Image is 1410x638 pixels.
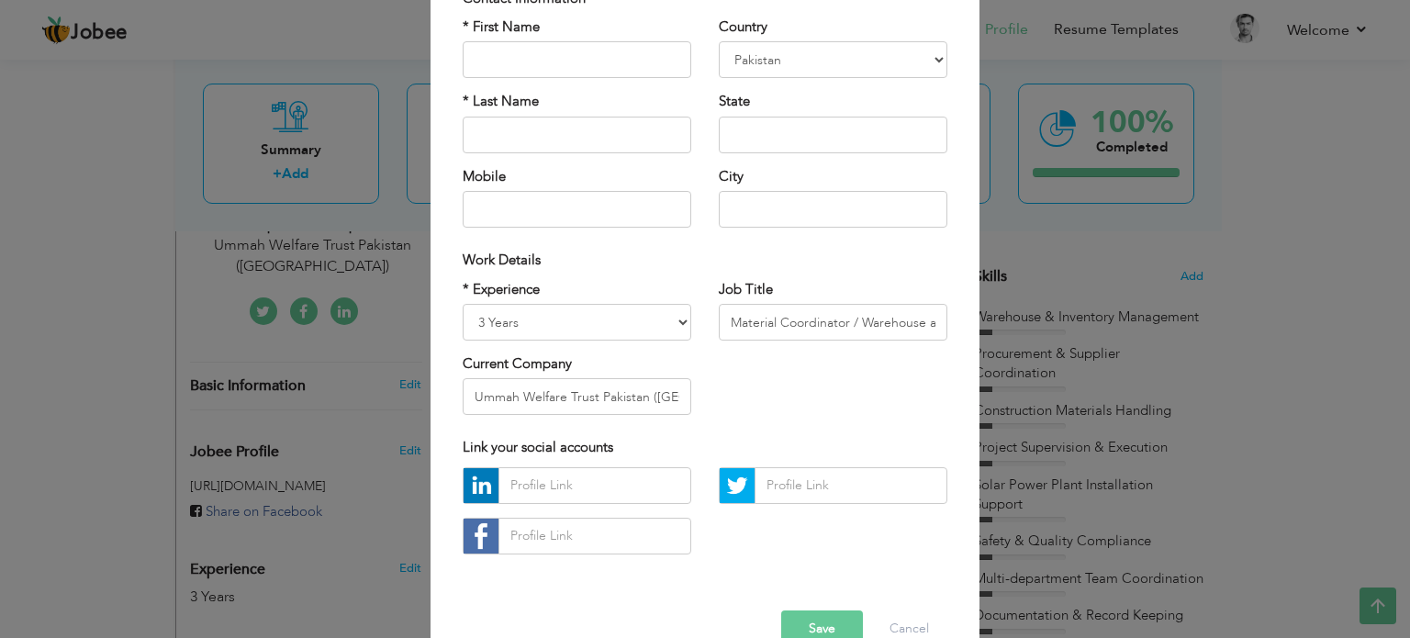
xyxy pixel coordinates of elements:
span: Link your social accounts [463,438,613,456]
label: City [719,167,744,186]
input: Profile Link [498,518,691,554]
label: * First Name [463,17,540,37]
label: * Last Name [463,92,539,111]
label: Current Company [463,354,572,374]
label: Mobile [463,167,506,186]
img: Twitter [720,468,755,503]
input: Profile Link [755,467,947,504]
span: Work Details [463,251,541,269]
img: facebook [464,519,498,554]
label: Job Title [719,280,773,299]
label: Country [719,17,767,37]
label: * Experience [463,280,540,299]
input: Profile Link [498,467,691,504]
img: linkedin [464,468,498,503]
label: State [719,92,750,111]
